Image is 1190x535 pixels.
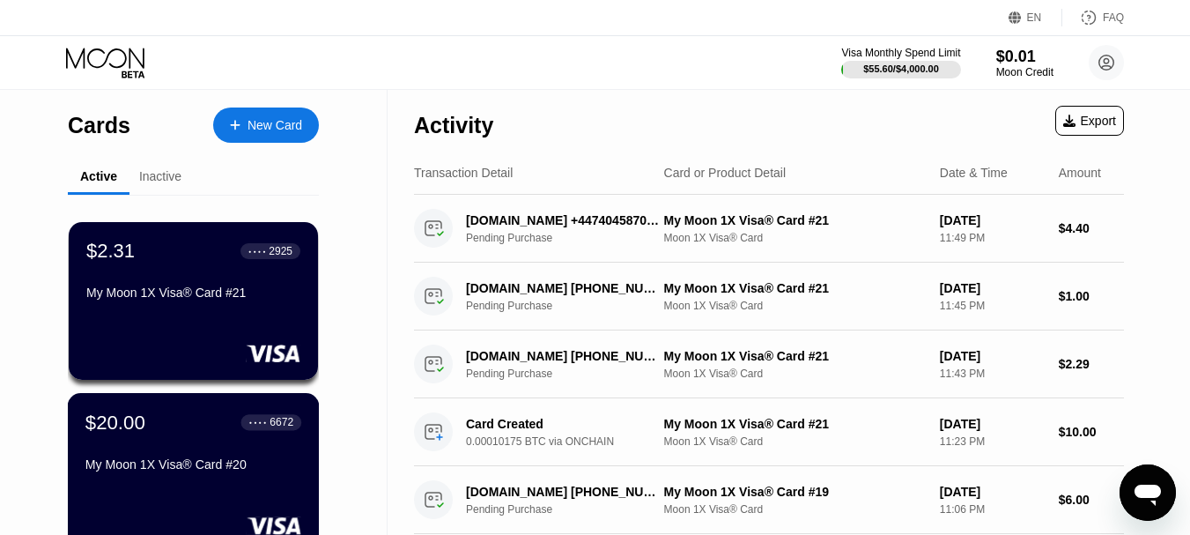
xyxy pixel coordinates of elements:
div: [DOMAIN_NAME] [PHONE_NUMBER] USPending PurchaseMy Moon 1X Visa® Card #19Moon 1X Visa® Card[DATE]1... [414,466,1124,534]
div: 11:06 PM [940,503,1045,516]
div: Visa Monthly Spend Limit$55.60/$4,000.00 [841,47,960,78]
div: [DOMAIN_NAME] [PHONE_NUMBER] USPending PurchaseMy Moon 1X Visa® Card #21Moon 1X Visa® Card[DATE]1... [414,263,1124,331]
div: New Card [248,118,302,133]
div: My Moon 1X Visa® Card #20 [85,457,301,472]
div: Cards [68,113,130,138]
div: $6.00 [1059,493,1124,507]
div: Card Created0.00010175 BTC via ONCHAINMy Moon 1X Visa® Card #21Moon 1X Visa® Card[DATE]11:23 PM$1... [414,398,1124,466]
div: $0.01 [996,48,1053,66]
div: Pending Purchase [466,368,678,380]
div: 11:45 PM [940,300,1045,312]
div: Export [1063,114,1116,128]
div: ● ● ● ● [248,249,266,254]
div: [DATE] [940,281,1045,295]
div: FAQ [1062,9,1124,26]
div: $2.29 [1059,357,1124,371]
iframe: Button to launch messaging window [1120,464,1176,521]
div: Visa Monthly Spend Limit [841,47,960,59]
div: [DOMAIN_NAME] +447404587044GBPending PurchaseMy Moon 1X Visa® Card #21Moon 1X Visa® Card[DATE]11:... [414,195,1124,263]
div: Moon 1X Visa® Card [664,368,926,380]
div: EN [1009,9,1062,26]
div: Moon 1X Visa® Card [664,232,926,244]
div: Transaction Detail [414,166,513,180]
div: Pending Purchase [466,300,678,312]
div: 6672 [270,416,293,428]
div: [DOMAIN_NAME] +447404587044GB [466,213,663,227]
div: Moon 1X Visa® Card [664,435,926,448]
div: My Moon 1X Visa® Card #21 [664,349,926,363]
div: Moon 1X Visa® Card [664,300,926,312]
div: Inactive [139,169,181,183]
div: Export [1055,106,1124,136]
div: My Moon 1X Visa® Card #21 [664,281,926,295]
div: My Moon 1X Visa® Card #21 [664,213,926,227]
div: Amount [1059,166,1101,180]
div: $1.00 [1059,289,1124,303]
div: Card Created [466,417,663,431]
div: [DOMAIN_NAME] [PHONE_NUMBER] US [466,349,663,363]
div: Card or Product Detail [664,166,787,180]
div: $2.31● ● ● ●2925My Moon 1X Visa® Card #21 [69,222,318,380]
div: My Moon 1X Visa® Card #21 [86,286,300,300]
div: Pending Purchase [466,232,678,244]
div: Activity [414,113,493,138]
div: Pending Purchase [466,503,678,516]
div: FAQ [1103,11,1124,24]
div: $55.60 / $4,000.00 [863,63,939,74]
div: Moon 1X Visa® Card [664,503,926,516]
div: [DOMAIN_NAME] [PHONE_NUMBER] US [466,281,663,295]
div: $4.40 [1059,221,1124,235]
div: Date & Time [940,166,1008,180]
div: $0.01Moon Credit [996,48,1053,78]
div: [DATE] [940,213,1045,227]
div: Moon Credit [996,66,1053,78]
div: [DOMAIN_NAME] [PHONE_NUMBER] USPending PurchaseMy Moon 1X Visa® Card #21Moon 1X Visa® Card[DATE]1... [414,331,1124,398]
div: Active [80,169,117,183]
div: 11:23 PM [940,435,1045,448]
div: ● ● ● ● [249,420,267,425]
div: $2.31 [86,240,135,263]
div: [DATE] [940,485,1045,499]
div: $20.00 [85,411,145,434]
div: [DATE] [940,417,1045,431]
div: [DOMAIN_NAME] [PHONE_NUMBER] US [466,485,663,499]
div: My Moon 1X Visa® Card #21 [664,417,926,431]
div: 2925 [269,245,292,257]
div: 11:43 PM [940,368,1045,380]
div: My Moon 1X Visa® Card #19 [664,485,926,499]
div: 11:49 PM [940,232,1045,244]
div: 0.00010175 BTC via ONCHAIN [466,435,678,448]
div: [DATE] [940,349,1045,363]
div: $10.00 [1059,425,1124,439]
div: EN [1027,11,1042,24]
div: New Card [213,108,319,143]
